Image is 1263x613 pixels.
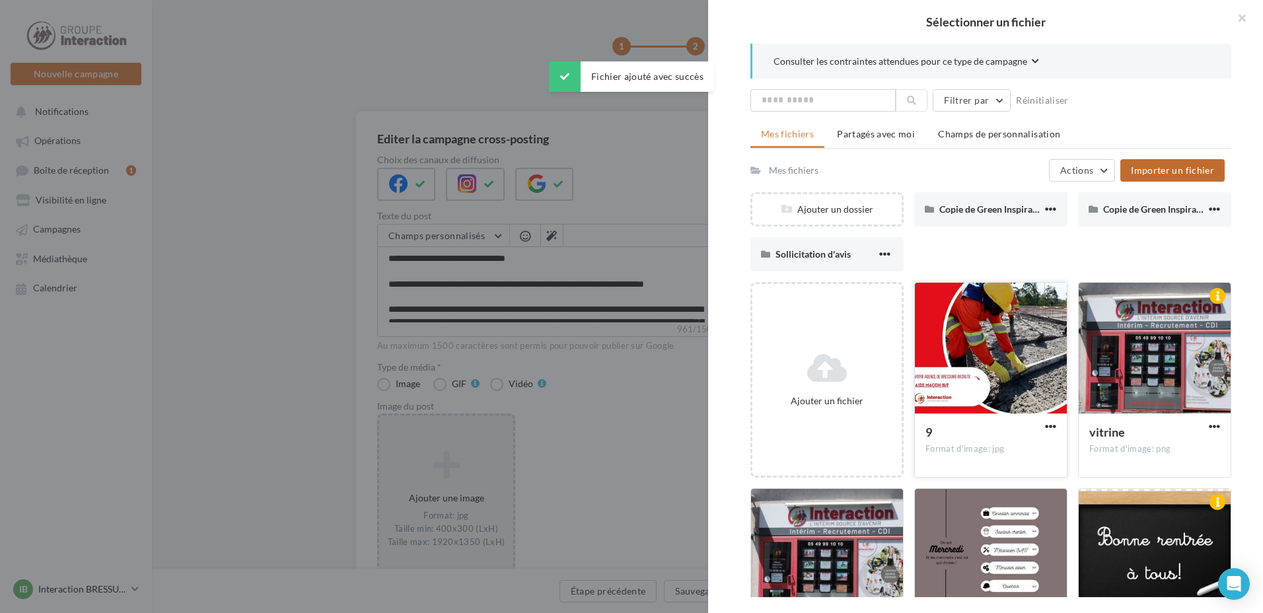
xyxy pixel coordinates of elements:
span: Copie de Green Inspirational Spring Quote Facebook Post [939,203,1176,215]
div: Format d'image: png [1089,443,1220,455]
div: Format d'image: jpg [925,443,1056,455]
span: Consulter les contraintes attendues pour ce type de campagne [774,55,1027,68]
span: Partagés avec moi [837,128,915,139]
h2: Sélectionner un fichier [729,16,1242,28]
span: Mes fichiers [761,128,814,139]
button: Filtrer par [933,89,1011,112]
button: Consulter les contraintes attendues pour ce type de campagne [774,54,1039,71]
span: Importer un fichier [1131,164,1214,176]
span: vitrine [1089,425,1125,439]
button: Actions [1049,159,1115,182]
div: Ajouter un dossier [752,203,902,216]
span: 9 [925,425,932,439]
button: Importer un fichier [1120,159,1225,182]
div: Ajouter un fichier [758,394,896,408]
button: Réinitialiser [1011,92,1074,108]
div: Mes fichiers [769,164,818,177]
div: Fichier ajouté avec succès [549,61,714,92]
span: Sollicitation d'avis [776,248,851,260]
span: Champs de personnalisation [938,128,1060,139]
div: Open Intercom Messenger [1218,568,1250,600]
span: Actions [1060,164,1093,176]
